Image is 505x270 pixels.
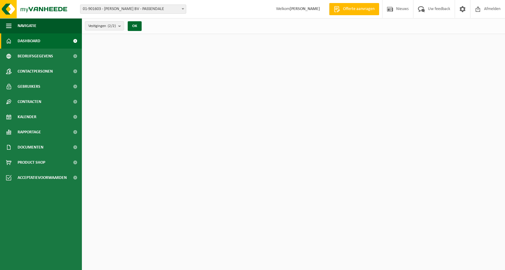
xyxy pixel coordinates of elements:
span: Navigatie [18,18,36,33]
button: Vestigingen(2/2) [85,21,124,30]
span: Contactpersonen [18,64,53,79]
span: Documenten [18,140,43,155]
strong: [PERSON_NAME] [290,7,320,11]
span: Offerte aanvragen [342,6,376,12]
span: Dashboard [18,33,40,49]
span: Rapportage [18,125,41,140]
span: Kalender [18,109,36,125]
span: Vestigingen [88,22,116,31]
count: (2/2) [108,24,116,28]
span: Bedrijfsgegevens [18,49,53,64]
span: Acceptatievoorwaarden [18,170,67,185]
span: 01-901603 - DEGROOTE BERNARD BV - PASSENDALE [80,5,186,14]
span: Product Shop [18,155,45,170]
button: OK [128,21,142,31]
span: 01-901603 - DEGROOTE BERNARD BV - PASSENDALE [80,5,186,13]
span: Contracten [18,94,41,109]
span: Gebruikers [18,79,40,94]
a: Offerte aanvragen [329,3,379,15]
